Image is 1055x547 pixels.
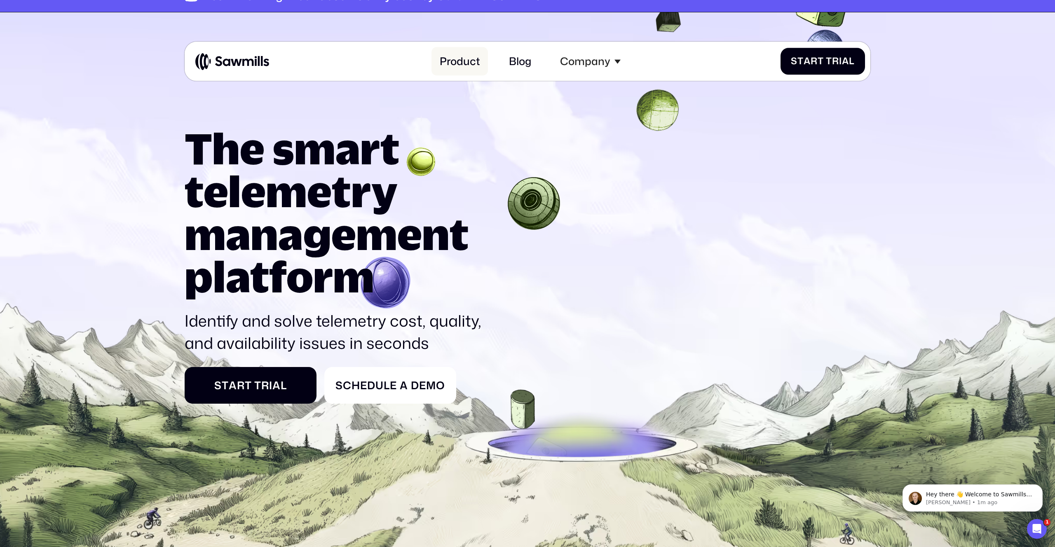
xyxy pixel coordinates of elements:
[826,56,832,67] span: T
[400,379,408,392] span: a
[245,379,252,392] span: t
[839,56,842,67] span: i
[185,310,490,354] p: Identify and solve telemetry cost, quality, and availability issues in seconds
[185,127,490,298] h1: The smart telemetry management platform
[261,379,269,392] span: r
[791,56,797,67] span: S
[849,56,855,67] span: l
[335,379,343,392] span: S
[269,379,272,392] span: i
[842,56,849,67] span: a
[818,56,824,67] span: t
[237,379,245,392] span: r
[254,379,261,392] span: T
[811,56,818,67] span: r
[390,379,397,392] span: e
[552,47,628,76] div: Company
[352,379,360,392] span: h
[890,467,1055,525] iframe: Intercom notifications message
[560,55,610,68] div: Company
[1044,519,1050,526] span: 1
[411,379,419,392] span: D
[804,56,811,67] span: a
[360,379,367,392] span: e
[214,379,222,392] span: S
[343,379,352,392] span: c
[832,56,839,67] span: r
[324,367,456,403] a: ScheduleaDemo
[1027,519,1047,539] iframe: Intercom live chat
[272,379,281,392] span: a
[185,367,316,403] a: StartTrial
[781,48,865,75] a: StartTrial
[229,379,237,392] span: a
[222,379,229,392] span: t
[501,47,539,76] a: Blog
[281,379,287,392] span: l
[375,379,384,392] span: u
[367,379,375,392] span: d
[419,379,426,392] span: e
[426,379,436,392] span: m
[431,47,488,76] a: Product
[436,379,445,392] span: o
[384,379,390,392] span: l
[797,56,804,67] span: t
